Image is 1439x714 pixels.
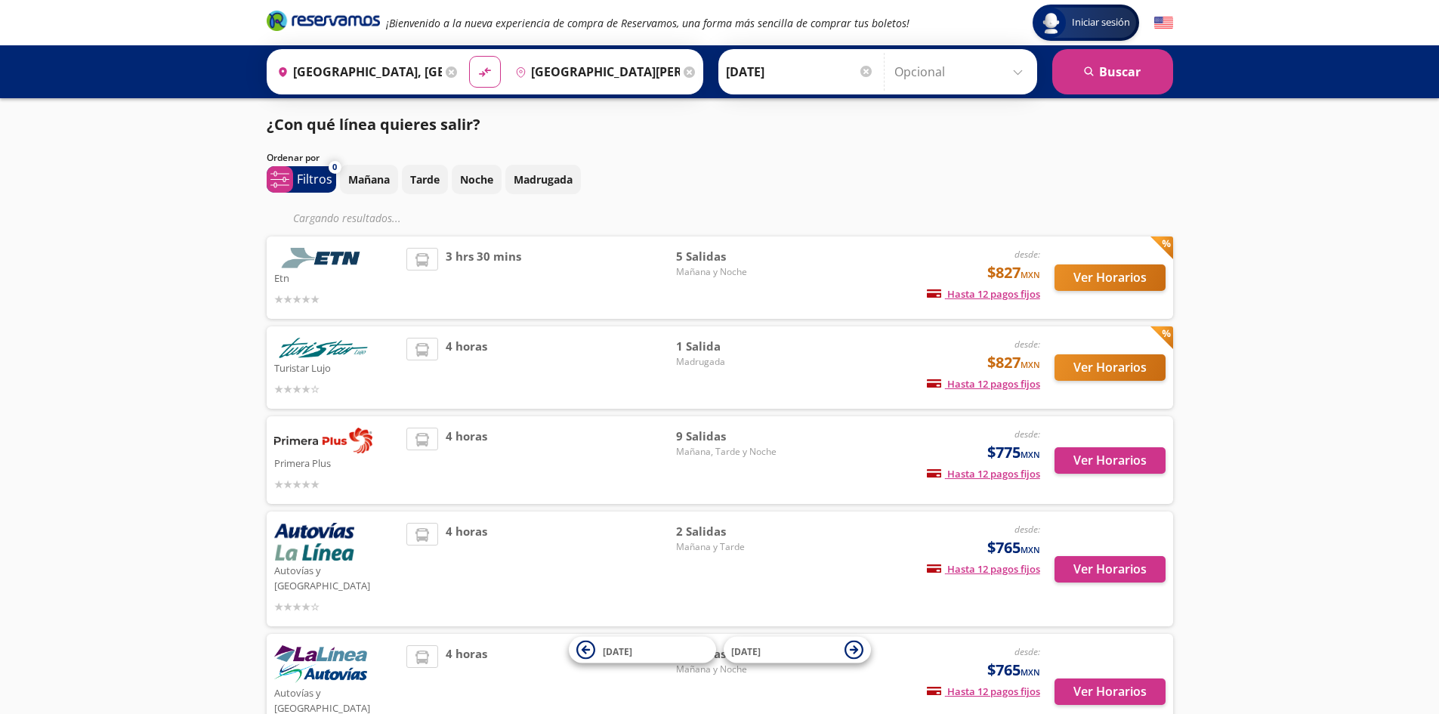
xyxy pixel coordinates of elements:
em: desde: [1014,645,1040,658]
button: [DATE] [569,637,716,663]
span: $827 [987,351,1040,374]
span: 5 Salidas [676,248,782,265]
span: 4 horas [446,523,487,615]
p: Ordenar por [267,151,320,165]
span: Hasta 12 pagos fijos [927,287,1040,301]
span: Hasta 12 pagos fijos [927,377,1040,391]
span: Mañana, Tarde y Noche [676,445,782,459]
p: Tarde [410,172,440,187]
img: Primera Plus [274,428,372,453]
span: Madrugada [676,355,782,369]
button: Ver Horarios [1055,264,1166,291]
p: Noche [460,172,493,187]
span: Hasta 12 pagos fijos [927,467,1040,481]
input: Buscar Destino [509,53,680,91]
button: Mañana [340,165,398,194]
span: 4 horas [446,338,487,397]
img: Autovías y La Línea [274,523,354,561]
button: Ver Horarios [1055,354,1166,381]
input: Opcional [894,53,1030,91]
button: Ver Horarios [1055,447,1166,474]
span: $765 [987,536,1040,559]
input: Buscar Origen [271,53,442,91]
small: MXN [1021,449,1040,460]
small: MXN [1021,666,1040,678]
small: MXN [1021,269,1040,280]
a: Brand Logo [267,9,380,36]
span: 3 hrs 30 mins [446,248,521,308]
input: Elegir Fecha [726,53,874,91]
em: desde: [1014,338,1040,351]
p: Madrugada [514,172,573,187]
p: ¿Con qué línea quieres salir? [267,113,480,136]
em: ¡Bienvenido a la nueva experiencia de compra de Reservamos, una forma más sencilla de comprar tus... [386,16,909,30]
span: $765 [987,659,1040,682]
p: Turistar Lujo [274,358,400,376]
span: [DATE] [731,644,761,657]
small: MXN [1021,544,1040,555]
span: 0 [332,161,337,174]
img: Etn [274,248,372,268]
p: Mañana [348,172,390,187]
img: Autovías y La Línea [274,645,367,683]
span: $775 [987,441,1040,464]
span: Mañana y Noche [676,663,782,676]
span: Mañana y Noche [676,265,782,279]
em: desde: [1014,523,1040,536]
p: Primera Plus [274,453,400,471]
button: Ver Horarios [1055,556,1166,583]
em: desde: [1014,428,1040,440]
small: MXN [1021,359,1040,370]
button: [DATE] [724,637,871,663]
button: Noche [452,165,502,194]
button: English [1154,14,1173,32]
span: Hasta 12 pagos fijos [927,562,1040,576]
span: 1 Salida [676,338,782,355]
em: Cargando resultados ... [293,211,401,225]
button: Ver Horarios [1055,678,1166,705]
span: 2 Salidas [676,523,782,540]
button: Buscar [1052,49,1173,94]
i: Brand Logo [267,9,380,32]
span: 4 horas [446,428,487,493]
button: Tarde [402,165,448,194]
em: desde: [1014,248,1040,261]
p: Etn [274,268,400,286]
button: Madrugada [505,165,581,194]
span: 9 Salidas [676,428,782,445]
span: Mañana y Tarde [676,540,782,554]
button: 0Filtros [267,166,336,193]
span: [DATE] [603,644,632,657]
p: Filtros [297,170,332,188]
p: Autovías y [GEOGRAPHIC_DATA] [274,561,400,593]
span: Hasta 12 pagos fijos [927,685,1040,698]
span: $827 [987,261,1040,284]
img: Turistar Lujo [274,338,372,358]
span: Iniciar sesión [1066,15,1136,30]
